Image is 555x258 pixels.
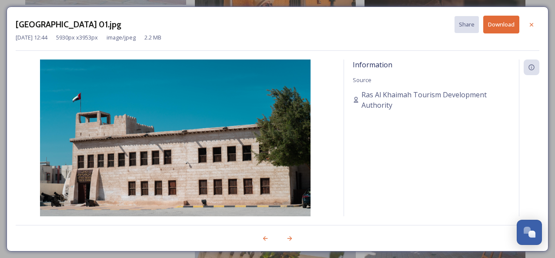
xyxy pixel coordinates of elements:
[353,76,371,84] span: Source
[483,16,519,33] button: Download
[353,60,392,69] span: Information
[107,33,136,42] span: image/jpeg
[455,16,479,33] button: Share
[16,60,335,239] img: 029722FC-7212-4EC5-BCE5DEE2690303D5.jpg
[144,33,161,42] span: 2.2 MB
[361,89,510,110] span: Ras Al Khaimah Tourism Development Authority
[16,33,47,42] span: [DATE] 12:44
[16,18,121,31] h3: [GEOGRAPHIC_DATA] 01.jpg
[517,220,542,245] button: Open Chat
[56,33,98,42] span: 5930 px x 3953 px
